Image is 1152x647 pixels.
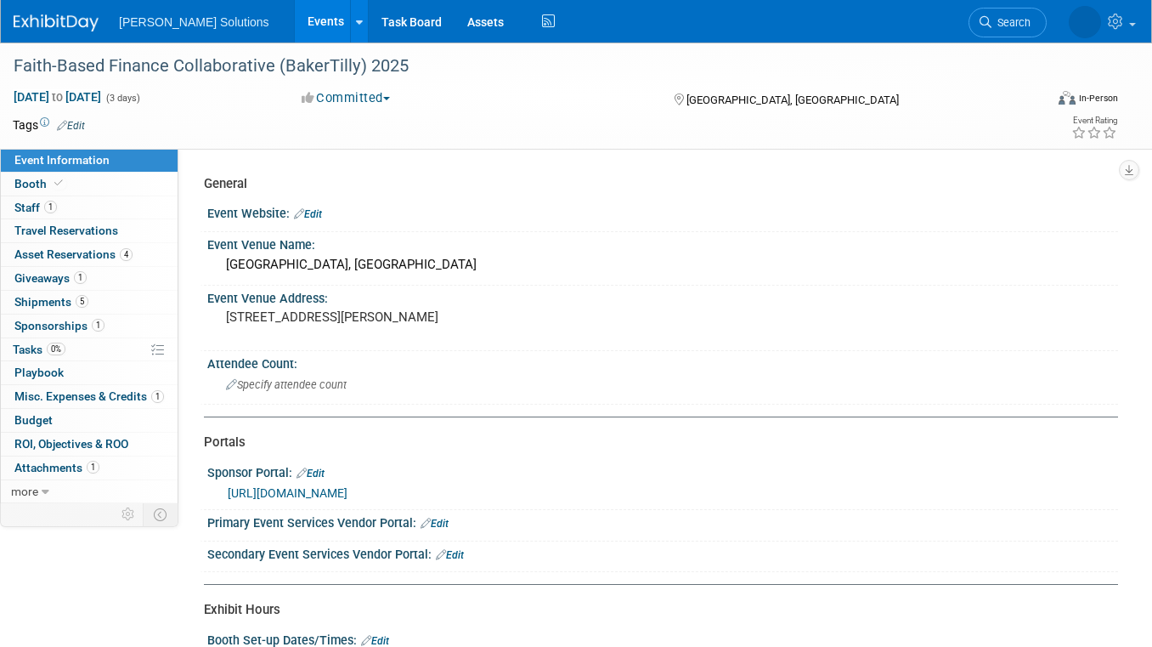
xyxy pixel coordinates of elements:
span: Staff [14,201,57,214]
a: Event Information [1,149,178,172]
div: [GEOGRAPHIC_DATA], [GEOGRAPHIC_DATA] [220,252,1105,278]
td: Toggle Event Tabs [144,503,178,525]
div: In-Person [1078,92,1118,105]
a: Edit [436,549,464,561]
span: Event Information [14,153,110,167]
a: Edit [421,518,449,530]
span: Misc. Expenses & Credits [14,389,164,403]
span: Giveaways [14,271,87,285]
span: Attachments [14,461,99,474]
a: Shipments5 [1,291,178,314]
a: Edit [296,468,325,480]
span: 5 [76,295,88,308]
div: Secondary Event Services Vendor Portal: [207,542,1118,564]
img: Format-Inperson.png [1059,91,1076,105]
div: Event Venue Address: [207,286,1118,307]
a: Budget [1,409,178,432]
span: [GEOGRAPHIC_DATA], [GEOGRAPHIC_DATA] [686,94,899,106]
span: 4 [120,248,133,261]
span: Booth [14,177,66,190]
span: 1 [44,201,57,213]
div: Sponsor Portal: [207,460,1118,482]
a: Asset Reservations4 [1,243,178,266]
span: Sponsorships [14,319,104,332]
span: [DATE] [DATE] [13,89,102,105]
span: (3 days) [104,93,140,104]
span: Asset Reservations [14,247,133,261]
td: Personalize Event Tab Strip [114,503,144,525]
a: Tasks0% [1,338,178,361]
span: 1 [92,319,104,332]
a: Sponsorships1 [1,315,178,338]
img: Megan Alba [1069,6,1101,38]
a: Playbook [1,361,178,384]
span: 1 [87,461,99,474]
span: Tasks [13,343,65,356]
span: 0% [47,343,65,355]
span: 1 [74,271,87,284]
div: Portals [204,434,1105,451]
div: Event Venue Name: [207,232,1118,253]
span: Search [991,16,1031,29]
a: Edit [361,635,389,647]
a: ROI, Objectives & ROO [1,433,178,456]
div: Primary Event Services Vendor Portal: [207,510,1118,532]
pre: [STREET_ADDRESS][PERSON_NAME] [226,309,568,325]
span: 1 [151,390,164,403]
a: Edit [294,208,322,220]
a: [URL][DOMAIN_NAME] [228,486,347,500]
div: Event Website: [207,201,1118,223]
span: more [11,485,38,498]
a: Misc. Expenses & Credits1 [1,385,178,408]
a: more [1,480,178,503]
a: Travel Reservations [1,219,178,242]
span: ROI, Objectives & ROO [14,437,128,451]
a: Search [968,8,1047,37]
span: Specify attendee count [226,378,347,391]
span: to [49,90,65,104]
div: Attendee Count: [207,351,1118,372]
div: General [204,175,1105,193]
button: Committed [296,89,397,107]
span: Shipments [14,295,88,309]
img: ExhibitDay [14,14,99,31]
td: Tags [13,116,85,133]
i: Booth reservation complete [54,179,63,188]
a: Staff1 [1,196,178,219]
a: Edit [57,120,85,132]
span: Travel Reservations [14,224,118,237]
div: Event Format [955,88,1118,114]
div: Event Rating [1071,116,1117,125]
div: Exhibit Hours [204,601,1105,619]
a: Booth [1,173,178,196]
span: Playbook [14,366,64,379]
a: Attachments1 [1,457,178,480]
div: Faith-Based Finance Collaborative (BakerTilly) 2025 [8,51,1024,82]
span: [PERSON_NAME] Solutions [119,15,269,29]
span: Budget [14,413,53,427]
a: Giveaways1 [1,267,178,290]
